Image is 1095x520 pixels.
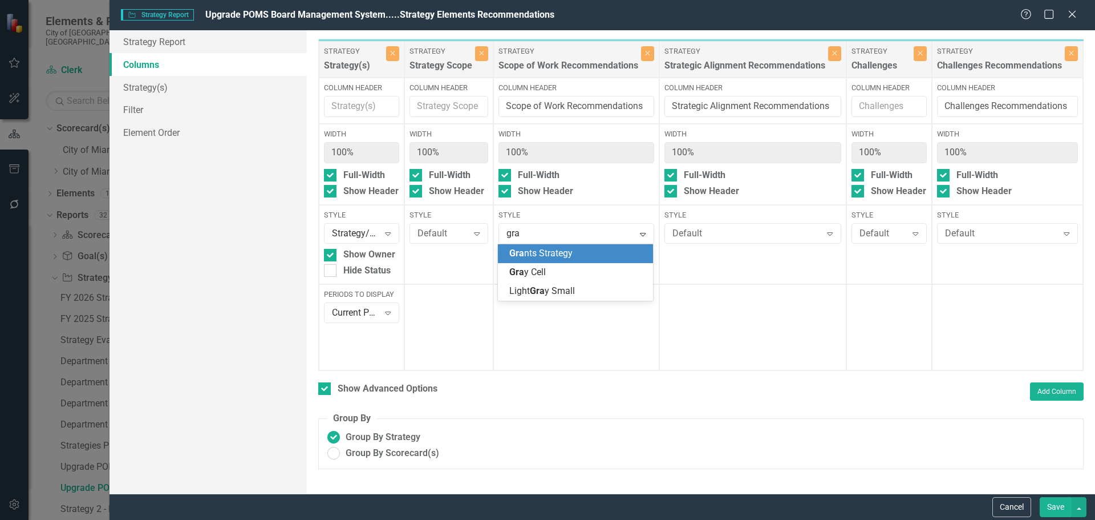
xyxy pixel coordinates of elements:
[509,267,546,277] span: y Cell
[409,59,472,78] div: Strategy Scope
[346,431,420,444] span: Group By Strategy
[109,76,307,99] a: Strategy(s)
[109,53,307,76] a: Columns
[937,59,1062,78] div: Challenges Recommendations
[1030,382,1084,401] button: Add Column
[851,96,927,117] input: Challenges
[409,210,488,220] label: Style
[937,129,1078,139] label: Width
[205,9,554,20] span: Upgrade POMS Board Management System.....Strategy Elements Recommendations
[327,412,376,425] legend: Group By
[664,46,825,57] label: Strategy
[684,169,725,182] div: Full-Width
[498,96,654,117] input: Strategy Scope (EVAL)
[956,185,1012,198] div: Show Header
[343,248,395,261] div: Show Owner
[937,83,1078,93] label: Column Header
[324,59,383,78] div: Strategy(s)
[343,185,399,198] div: Show Header
[664,59,825,78] div: Strategic Alignment Recommendations
[664,129,841,139] label: Width
[338,382,437,396] div: Show Advanced Options
[509,267,524,277] span: Gra
[121,9,194,21] span: Strategy Report
[346,447,439,460] span: Group By Scorecard(s)
[409,129,488,139] label: Width
[417,227,468,240] div: Default
[109,121,307,144] a: Element Order
[324,83,399,93] label: Column Header
[409,96,488,117] input: Strategy Scope
[343,264,391,277] div: Hide Status
[498,46,638,57] label: Strategy
[664,83,841,93] label: Column Header
[672,227,821,240] div: Default
[498,210,654,220] label: Style
[664,96,841,117] input: Strategic Alignment (EVAL)
[937,46,1062,57] label: Strategy
[429,185,484,198] div: Show Header
[509,248,573,259] span: nts Strategy
[409,46,472,57] label: Strategy
[851,46,911,57] label: Strategy
[945,227,1058,240] div: Default
[859,227,907,240] div: Default
[332,227,379,240] div: Strategy/Milestone Evaluation Recommendations Tabl
[324,210,399,220] label: Style
[1040,497,1072,517] button: Save
[109,30,307,53] a: Strategy Report
[956,169,998,182] div: Full-Width
[518,169,559,182] div: Full-Width
[851,83,927,93] label: Column Header
[664,210,841,220] label: Style
[429,169,471,182] div: Full-Width
[324,96,399,117] input: Strategy(s)
[684,185,739,198] div: Show Header
[851,210,927,220] label: Style
[871,185,926,198] div: Show Header
[871,169,912,182] div: Full-Width
[851,129,927,139] label: Width
[937,210,1078,220] label: Style
[530,285,545,296] span: Gra
[851,59,911,78] div: Challenges
[409,83,488,93] label: Column Header
[324,129,399,139] label: Width
[518,185,573,198] div: Show Header
[109,98,307,121] a: Filter
[509,285,575,296] span: Light y Small
[343,169,385,182] div: Full-Width
[509,248,524,259] span: Gra
[324,46,383,57] label: Strategy
[992,497,1031,517] button: Cancel
[324,289,399,300] label: Periods to Display
[332,307,379,320] div: Current Period
[937,96,1078,117] input: Challenges (EVAL)
[498,59,638,78] div: Scope of Work Recommendations
[498,129,654,139] label: Width
[498,83,654,93] label: Column Header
